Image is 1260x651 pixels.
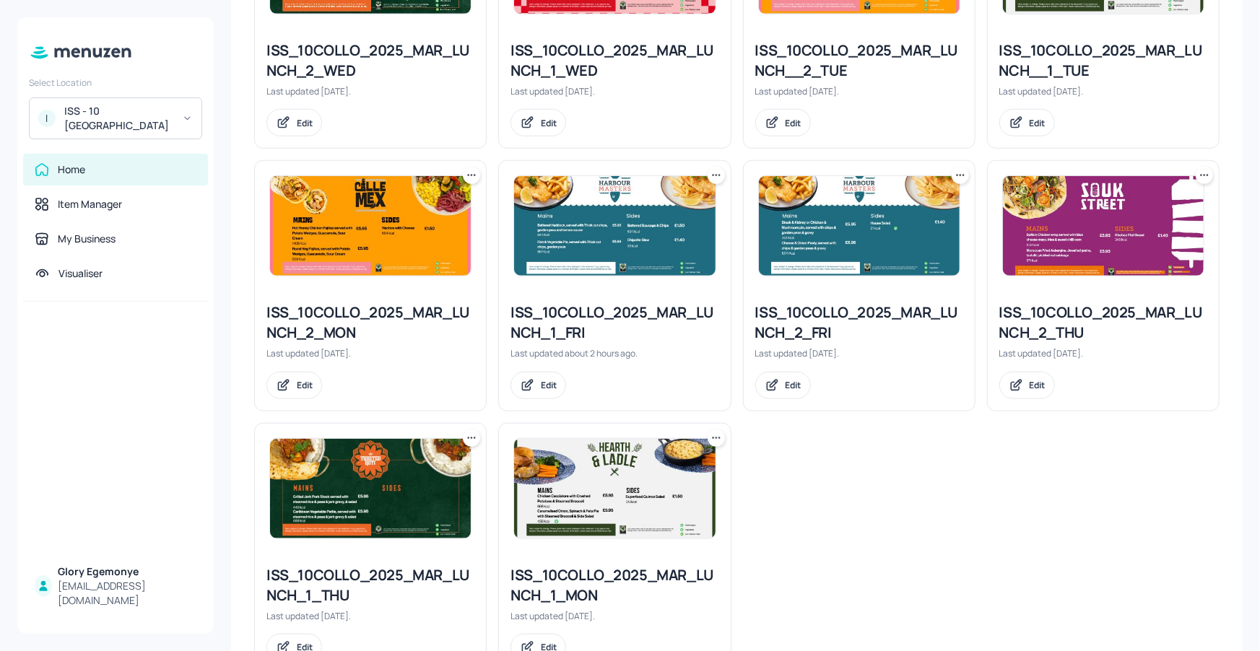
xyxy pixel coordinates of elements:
[510,610,718,622] div: Last updated [DATE].
[266,85,474,97] div: Last updated [DATE].
[755,302,963,343] div: ISS_10COLLO_2025_MAR_LUNCH_2_FRI
[514,439,715,538] img: 2025-08-18-1755513345778ldgaqlck7bg.jpeg
[755,347,963,359] div: Last updated [DATE].
[999,85,1207,97] div: Last updated [DATE].
[297,117,313,129] div: Edit
[786,117,801,129] div: Edit
[266,347,474,359] div: Last updated [DATE].
[297,379,313,391] div: Edit
[510,302,718,343] div: ISS_10COLLO_2025_MAR_LUNCH_1_FRI
[58,564,196,579] div: Glory Egemonye
[755,40,963,81] div: ISS_10COLLO_2025_MAR_LUNCH__2_TUE
[1003,176,1204,276] img: 2025-08-21-1755764685352lc71qrzfu8.jpeg
[510,40,718,81] div: ISS_10COLLO_2025_MAR_LUNCH_1_WED
[999,302,1207,343] div: ISS_10COLLO_2025_MAR_LUNCH_2_THU
[541,117,557,129] div: Edit
[58,266,103,281] div: Visualiser
[38,110,56,127] div: I
[759,176,960,276] img: 2025-08-15-1755249433567bte24t1ttaw.jpeg
[58,579,196,608] div: [EMAIL_ADDRESS][DOMAIN_NAME]
[1030,379,1046,391] div: Edit
[786,379,801,391] div: Edit
[510,85,718,97] div: Last updated [DATE].
[266,565,474,606] div: ISS_10COLLO_2025_MAR_LUNCH_1_THU
[510,565,718,606] div: ISS_10COLLO_2025_MAR_LUNCH_1_MON
[270,439,471,538] img: 2025-08-21-17557717907198oxppsdzt5h.jpeg
[58,162,85,177] div: Home
[29,77,202,89] div: Select Location
[58,197,122,211] div: Item Manager
[541,379,557,391] div: Edit
[266,40,474,81] div: ISS_10COLLO_2025_MAR_LUNCH_2_WED
[755,85,963,97] div: Last updated [DATE].
[999,347,1207,359] div: Last updated [DATE].
[64,104,173,133] div: ISS - 10 [GEOGRAPHIC_DATA]
[266,302,474,343] div: ISS_10COLLO_2025_MAR_LUNCH_2_MON
[58,232,116,246] div: My Business
[514,176,715,276] img: 2025-08-22-1755850219061aes3g318gj8.jpeg
[266,610,474,622] div: Last updated [DATE].
[510,347,718,359] div: Last updated about 2 hours ago.
[270,176,471,276] img: 2025-08-11-1754905454412tq29z61vsi.jpeg
[999,40,1207,81] div: ISS_10COLLO_2025_MAR_LUNCH__1_TUE
[1030,117,1046,129] div: Edit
